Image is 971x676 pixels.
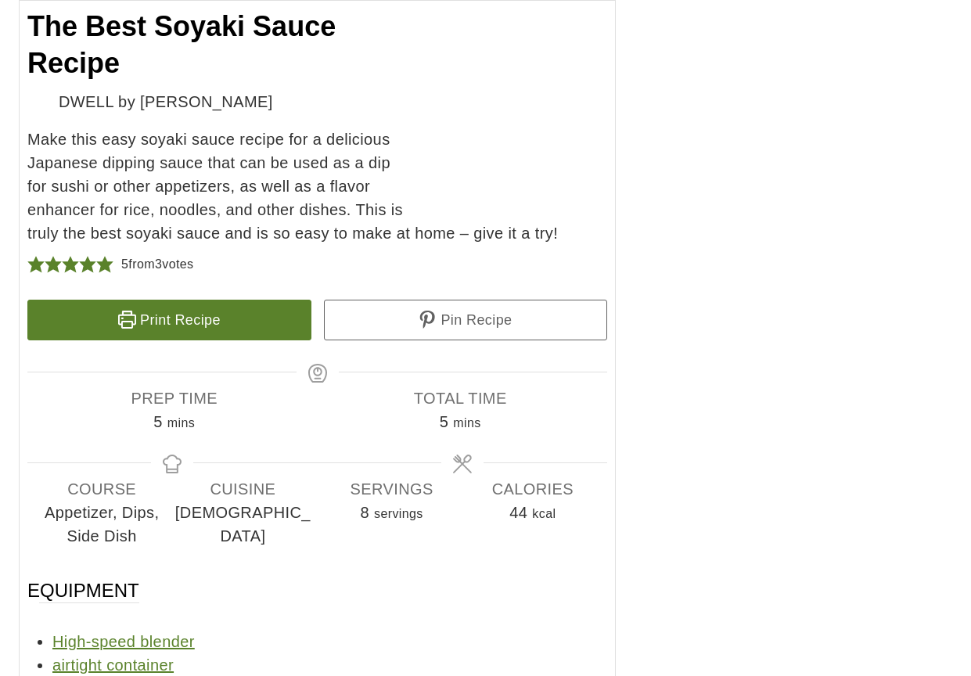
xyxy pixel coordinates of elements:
[27,253,45,276] span: Rate this recipe 1 out of 5 stars
[324,300,608,340] a: Pin Recipe
[31,387,318,410] span: Prep Time
[121,253,193,276] div: from votes
[96,253,113,276] span: Rate this recipe 5 out of 5 stars
[59,90,273,113] span: DWELL by [PERSON_NAME]
[27,10,336,79] span: The Best Soyaki Sauce Recipe
[31,477,172,501] span: Course
[45,253,62,276] span: Rate this recipe 2 out of 5 stars
[62,253,79,276] span: Rate this recipe 3 out of 5 stars
[27,578,139,603] span: Equipment
[155,257,162,271] span: 3
[318,387,604,410] span: Total Time
[79,253,96,276] span: Rate this recipe 4 out of 5 stars
[440,413,449,430] span: 5
[52,633,195,650] a: High-speed blender
[462,477,603,501] span: Calories
[27,300,311,340] a: Print Recipe
[153,413,163,430] span: 5
[360,504,369,521] span: Adjust recipe servings
[27,128,607,245] span: Make this easy soyaki sauce recipe for a delicious Japanese dipping sauce that can be used as a d...
[172,501,313,548] span: [DEMOGRAPHIC_DATA]
[52,656,174,674] a: airtight container
[374,507,423,520] span: servings
[121,257,128,271] span: 5
[509,504,527,521] span: 44
[412,9,607,204] img: chopped chicken breast, dipped into soyaki sauce with chopstick
[453,416,480,430] span: mins
[31,501,172,548] span: Appetizer, Dips, Side Dish
[322,477,462,501] span: Servings
[172,477,313,501] span: Cuisine
[167,416,195,430] span: mins
[532,507,556,520] span: kcal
